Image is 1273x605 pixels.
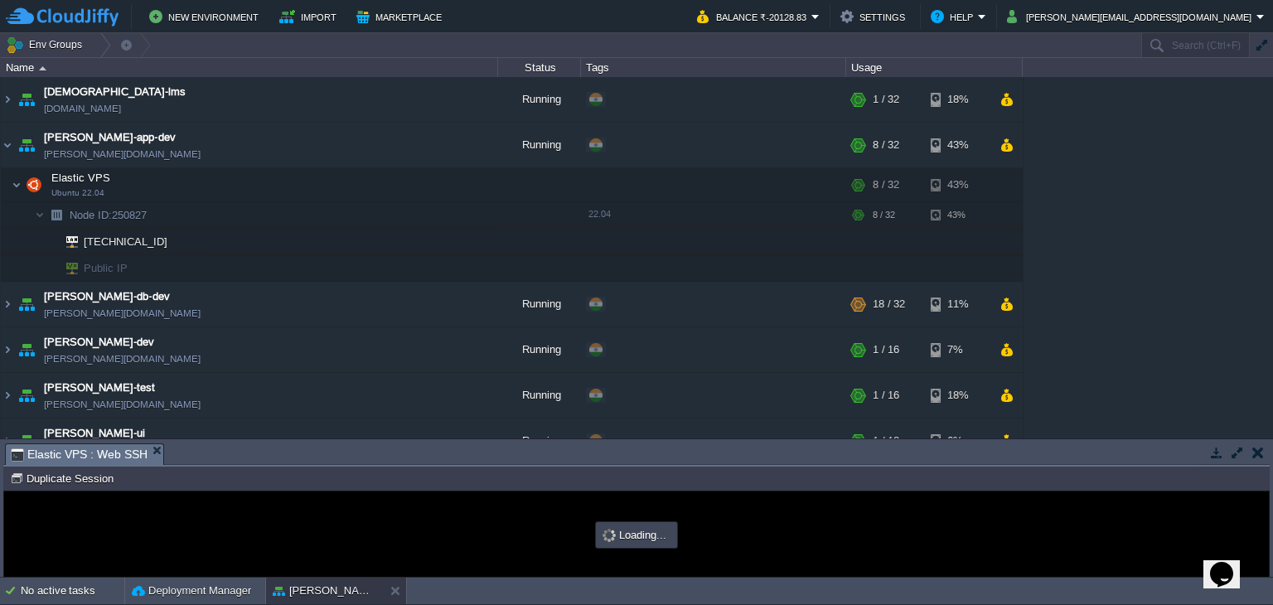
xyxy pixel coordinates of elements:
button: Duplicate Session [10,471,119,486]
span: [TECHNICAL_ID] [82,229,170,254]
button: Env Groups [6,33,88,56]
button: [PERSON_NAME][EMAIL_ADDRESS][DOMAIN_NAME] [1007,7,1256,27]
div: Running [498,419,581,463]
img: AMDAwAAAACH5BAEAAAAALAAAAAABAAEAAAICRAEAOw== [15,123,38,167]
div: 18 / 32 [873,282,905,327]
button: New Environment [149,7,264,27]
div: 8 / 32 [873,123,899,167]
button: [PERSON_NAME]-app-dev [273,583,377,599]
div: Running [498,282,581,327]
span: 22.04 [588,209,611,219]
a: [DOMAIN_NAME] [44,100,121,117]
a: [PERSON_NAME]-test [44,380,155,396]
div: No active tasks [21,578,124,604]
span: Elastic VPS : Web SSH [11,444,148,465]
span: Public IP [82,255,130,281]
img: AMDAwAAAACH5BAEAAAAALAAAAAABAAEAAAICRAEAOw== [15,419,38,463]
img: AMDAwAAAACH5BAEAAAAALAAAAAABAAEAAAICRAEAOw== [1,327,14,372]
img: AMDAwAAAACH5BAEAAAAALAAAAAABAAEAAAICRAEAOw== [55,255,78,281]
img: AMDAwAAAACH5BAEAAAAALAAAAAABAAEAAAICRAEAOw== [1,77,14,122]
img: AMDAwAAAACH5BAEAAAAALAAAAAABAAEAAAICRAEAOw== [1,282,14,327]
img: AMDAwAAAACH5BAEAAAAALAAAAAABAAEAAAICRAEAOw== [45,255,55,281]
button: Balance ₹-20128.83 [697,7,811,27]
img: AMDAwAAAACH5BAEAAAAALAAAAAABAAEAAAICRAEAOw== [15,327,38,372]
div: 11% [931,282,985,327]
a: [DEMOGRAPHIC_DATA]-lms [44,84,186,100]
span: Ubuntu 22.04 [51,188,104,198]
img: AMDAwAAAACH5BAEAAAAALAAAAAABAAEAAAICRAEAOw== [1,419,14,463]
div: 7% [931,327,985,372]
button: Marketplace [356,7,447,27]
button: Settings [840,7,910,27]
a: [TECHNICAL_ID] [82,235,170,248]
div: Usage [847,58,1022,77]
img: AMDAwAAAACH5BAEAAAAALAAAAAABAAEAAAICRAEAOw== [15,282,38,327]
img: AMDAwAAAACH5BAEAAAAALAAAAAABAAEAAAICRAEAOw== [45,202,68,228]
a: [PERSON_NAME]-ui [44,425,145,442]
div: Loading... [598,524,675,546]
span: [PERSON_NAME][DOMAIN_NAME] [44,305,201,322]
img: AMDAwAAAACH5BAEAAAAALAAAAAABAAEAAAICRAEAOw== [15,373,38,418]
div: 1 / 16 [873,373,899,418]
img: AMDAwAAAACH5BAEAAAAALAAAAAABAAEAAAICRAEAOw== [12,168,22,201]
div: 43% [931,168,985,201]
div: Status [499,58,580,77]
a: [PERSON_NAME][DOMAIN_NAME] [44,396,201,413]
div: 1 / 32 [873,77,899,122]
div: 1 / 16 [873,327,899,372]
div: 8 / 32 [873,168,899,201]
div: 8 / 32 [873,202,895,228]
iframe: chat widget [1203,539,1256,588]
a: [PERSON_NAME]-db-dev [44,288,170,305]
a: [PERSON_NAME]-dev [44,334,154,351]
span: 250827 [68,208,149,222]
span: Elastic VPS [50,171,113,185]
div: 1 / 12 [873,419,899,463]
img: AMDAwAAAACH5BAEAAAAALAAAAAABAAEAAAICRAEAOw== [35,202,45,228]
img: AMDAwAAAACH5BAEAAAAALAAAAAABAAEAAAICRAEAOw== [45,229,55,254]
button: Deployment Manager [132,583,251,599]
div: Running [498,123,581,167]
a: [PERSON_NAME][DOMAIN_NAME] [44,146,201,162]
img: AMDAwAAAACH5BAEAAAAALAAAAAABAAEAAAICRAEAOw== [1,123,14,167]
div: Running [498,327,581,372]
a: [PERSON_NAME]-app-dev [44,129,176,146]
span: Node ID: [70,209,112,221]
div: Name [2,58,497,77]
div: 43% [931,202,985,228]
a: [PERSON_NAME][DOMAIN_NAME] [44,351,201,367]
a: Node ID:250827 [68,208,149,222]
button: Help [931,7,978,27]
div: Running [498,77,581,122]
img: AMDAwAAAACH5BAEAAAAALAAAAAABAAEAAAICRAEAOw== [15,77,38,122]
a: Elastic VPSUbuntu 22.04 [50,172,113,184]
div: 6% [931,419,985,463]
img: AMDAwAAAACH5BAEAAAAALAAAAAABAAEAAAICRAEAOw== [22,168,46,201]
a: Public IP [82,262,130,274]
div: 18% [931,373,985,418]
img: AMDAwAAAACH5BAEAAAAALAAAAAABAAEAAAICRAEAOw== [55,229,78,254]
img: CloudJiffy [6,7,119,27]
img: AMDAwAAAACH5BAEAAAAALAAAAAABAAEAAAICRAEAOw== [1,373,14,418]
img: AMDAwAAAACH5BAEAAAAALAAAAAABAAEAAAICRAEAOw== [39,66,46,70]
div: Tags [582,58,845,77]
div: Running [498,373,581,418]
div: 43% [931,123,985,167]
div: 18% [931,77,985,122]
button: Import [279,7,341,27]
